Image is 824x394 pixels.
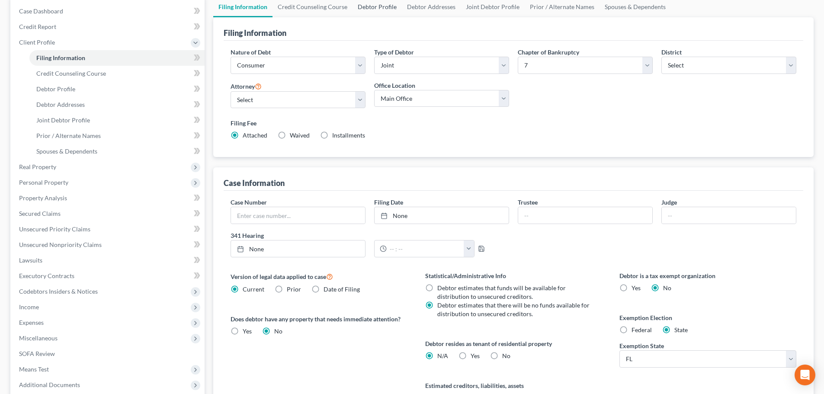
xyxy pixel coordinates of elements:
[12,190,205,206] a: Property Analysis
[12,206,205,221] a: Secured Claims
[12,3,205,19] a: Case Dashboard
[632,284,641,291] span: Yes
[19,23,56,30] span: Credit Report
[231,240,365,257] a: None
[19,365,49,373] span: Means Test
[29,50,205,66] a: Filing Information
[29,66,205,81] a: Credit Counseling Course
[19,179,68,186] span: Personal Property
[19,334,58,342] span: Miscellaneous
[231,314,407,324] label: Does debtor have any property that needs immediate attention?
[224,28,286,38] div: Filing Information
[19,256,42,264] span: Lawsuits
[36,70,106,77] span: Credit Counseling Course
[375,207,509,224] a: None
[324,285,360,293] span: Date of Filing
[19,38,55,46] span: Client Profile
[374,81,415,90] label: Office Location
[36,147,97,155] span: Spouses & Dependents
[231,271,407,282] label: Version of legal data applied to case
[19,350,55,357] span: SOFA Review
[12,19,205,35] a: Credit Report
[661,48,682,57] label: District
[19,272,74,279] span: Executory Contracts
[274,327,282,335] span: No
[674,326,688,333] span: State
[231,207,365,224] input: Enter case number...
[243,285,264,293] span: Current
[12,253,205,268] a: Lawsuits
[36,54,85,61] span: Filing Information
[36,101,85,108] span: Debtor Addresses
[425,381,602,390] label: Estimated creditors, liabilities, assets
[29,97,205,112] a: Debtor Addresses
[19,303,39,311] span: Income
[19,225,90,233] span: Unsecured Priority Claims
[287,285,301,293] span: Prior
[19,381,80,388] span: Additional Documents
[518,207,652,224] input: --
[243,327,252,335] span: Yes
[36,132,101,139] span: Prior / Alternate Names
[437,301,590,317] span: Debtor estimates that there will be no funds available for distribution to unsecured creditors.
[231,119,796,128] label: Filing Fee
[662,207,796,224] input: --
[290,131,310,139] span: Waived
[12,221,205,237] a: Unsecured Priority Claims
[502,352,510,359] span: No
[12,346,205,362] a: SOFA Review
[231,198,267,207] label: Case Number
[632,326,652,333] span: Federal
[374,198,403,207] label: Filing Date
[19,319,44,326] span: Expenses
[19,210,61,217] span: Secured Claims
[437,284,566,300] span: Debtor estimates that funds will be available for distribution to unsecured creditors.
[12,268,205,284] a: Executory Contracts
[518,198,538,207] label: Trustee
[29,112,205,128] a: Joint Debtor Profile
[29,128,205,144] a: Prior / Alternate Names
[224,178,285,188] div: Case Information
[425,271,602,280] label: Statistical/Administrative Info
[226,231,513,240] label: 341 Hearing
[619,313,796,322] label: Exemption Election
[19,288,98,295] span: Codebtors Insiders & Notices
[19,194,67,202] span: Property Analysis
[12,237,205,253] a: Unsecured Nonpriority Claims
[19,163,56,170] span: Real Property
[663,284,671,291] span: No
[36,116,90,124] span: Joint Debtor Profile
[619,271,796,280] label: Debtor is a tax exempt organization
[29,144,205,159] a: Spouses & Dependents
[231,81,262,91] label: Attorney
[387,240,464,257] input: -- : --
[29,81,205,97] a: Debtor Profile
[619,341,664,350] label: Exemption State
[231,48,271,57] label: Nature of Debt
[661,198,677,207] label: Judge
[518,48,579,57] label: Chapter of Bankruptcy
[19,241,102,248] span: Unsecured Nonpriority Claims
[374,48,414,57] label: Type of Debtor
[243,131,267,139] span: Attached
[425,339,602,348] label: Debtor resides as tenant of residential property
[332,131,365,139] span: Installments
[795,365,815,385] div: Open Intercom Messenger
[437,352,448,359] span: N/A
[471,352,480,359] span: Yes
[36,85,75,93] span: Debtor Profile
[19,7,63,15] span: Case Dashboard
